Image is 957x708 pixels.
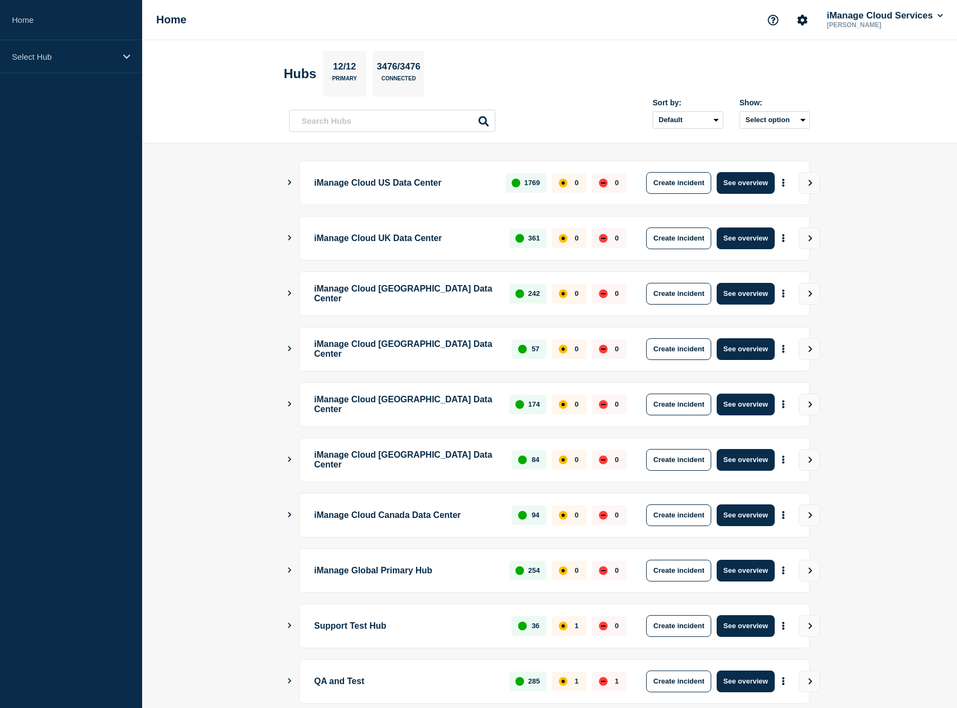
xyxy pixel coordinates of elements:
p: 1769 [524,179,540,187]
input: Search Hubs [289,110,495,132]
button: Create incident [646,449,711,471]
div: down [599,400,608,409]
button: See overview [717,615,774,637]
button: Select option [739,111,810,129]
p: iManage Cloud [GEOGRAPHIC_DATA] Data Center [314,394,497,415]
div: affected [559,511,567,520]
div: affected [559,566,567,575]
button: View [799,283,820,305]
button: More actions [776,450,790,470]
h1: Home [156,14,187,26]
p: QA and Test [314,671,497,692]
button: Create incident [646,172,711,194]
div: down [599,234,608,243]
select: Sort by [653,111,723,129]
p: 361 [528,234,540,242]
div: affected [559,345,567,353]
p: Support Test Hub [314,615,499,637]
p: Primary [332,75,357,87]
p: 0 [575,179,578,187]
p: iManage Cloud US Data Center [314,172,493,194]
div: affected [559,289,567,298]
button: View [799,449,820,471]
p: 285 [528,677,540,685]
div: up [515,234,524,243]
p: 1 [575,677,578,685]
button: See overview [717,283,774,305]
button: Show Connected Hubs [287,234,292,242]
div: up [518,622,527,630]
button: Create incident [646,504,711,526]
button: View [799,227,820,249]
p: [PERSON_NAME] [825,21,937,29]
div: down [599,622,608,630]
button: Support [762,9,784,31]
p: 0 [575,400,578,408]
button: More actions [776,616,790,636]
button: See overview [717,394,774,415]
button: View [799,172,820,194]
p: 0 [575,456,578,464]
div: down [599,677,608,686]
p: 0 [575,289,578,298]
button: Show Connected Hubs [287,677,292,685]
div: up [518,345,527,353]
div: up [515,400,524,409]
div: affected [559,677,567,686]
button: See overview [717,560,774,581]
div: affected [559,456,567,464]
button: iManage Cloud Services [825,10,945,21]
button: View [799,394,820,415]
button: Show Connected Hubs [287,289,292,298]
button: See overview [717,504,774,526]
p: 0 [615,511,618,519]
div: affected [559,179,567,187]
button: Account settings [791,9,814,31]
div: up [518,456,527,464]
button: Create incident [646,283,711,305]
p: 12/12 [329,61,360,75]
button: More actions [776,671,790,691]
p: iManage Global Primary Hub [314,560,497,581]
button: Create incident [646,560,711,581]
button: See overview [717,449,774,471]
p: 36 [532,622,539,630]
p: 254 [528,566,540,574]
p: 0 [615,234,618,242]
div: up [518,511,527,520]
button: See overview [717,227,774,249]
button: Show Connected Hubs [287,622,292,630]
p: 0 [615,456,618,464]
div: down [599,289,608,298]
div: up [515,289,524,298]
div: down [599,511,608,520]
div: up [515,566,524,575]
button: More actions [776,173,790,193]
button: Create incident [646,394,711,415]
button: View [799,615,820,637]
button: More actions [776,283,790,304]
p: 57 [532,345,539,353]
button: Show Connected Hubs [287,456,292,464]
button: See overview [717,671,774,692]
button: More actions [776,394,790,414]
p: 174 [528,400,540,408]
button: View [799,338,820,360]
div: affected [559,400,567,409]
p: 94 [532,511,539,519]
p: 242 [528,289,540,298]
button: Create incident [646,615,711,637]
div: affected [559,234,567,243]
div: up [512,179,520,187]
p: iManage Cloud [GEOGRAPHIC_DATA] Data Center [314,449,499,471]
button: View [799,504,820,526]
button: View [799,671,820,692]
p: Select Hub [12,52,116,61]
div: down [599,566,608,575]
p: 0 [575,511,578,519]
p: 0 [615,566,618,574]
p: 0 [615,400,618,408]
p: 0 [575,234,578,242]
p: iManage Cloud [GEOGRAPHIC_DATA] Data Center [314,283,497,305]
p: 0 [575,345,578,353]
